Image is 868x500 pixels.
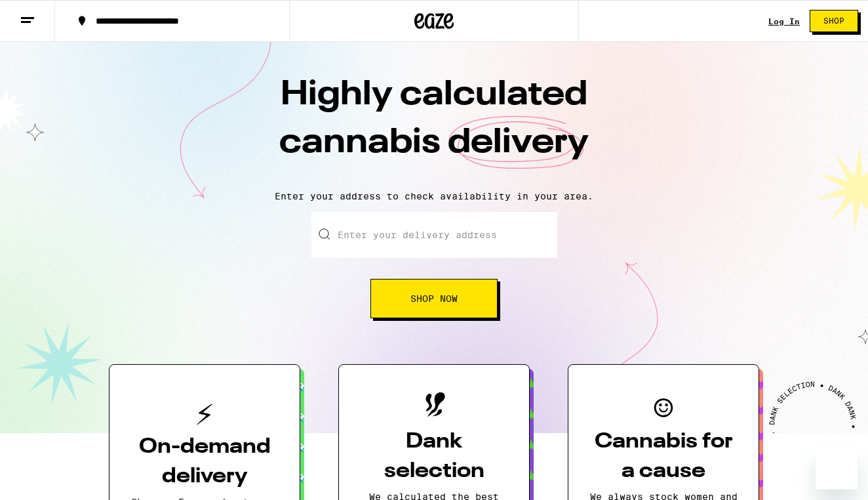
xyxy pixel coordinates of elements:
h3: On-demand delivery [130,432,279,491]
h1: Highly calculated cannabis delivery [205,72,663,180]
a: Shop [800,10,868,32]
iframe: Button to launch messaging window [816,448,858,490]
a: Log In [768,17,800,26]
button: Shop Now [370,279,498,318]
input: Enter your delivery address [311,212,557,258]
button: Shop [810,10,858,32]
h3: Cannabis for a cause [589,427,738,486]
span: Shop [823,17,844,25]
h3: Dank selection [360,427,508,486]
span: Shop Now [410,294,458,303]
p: Enter your address to check availability in your area. [13,191,855,201]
